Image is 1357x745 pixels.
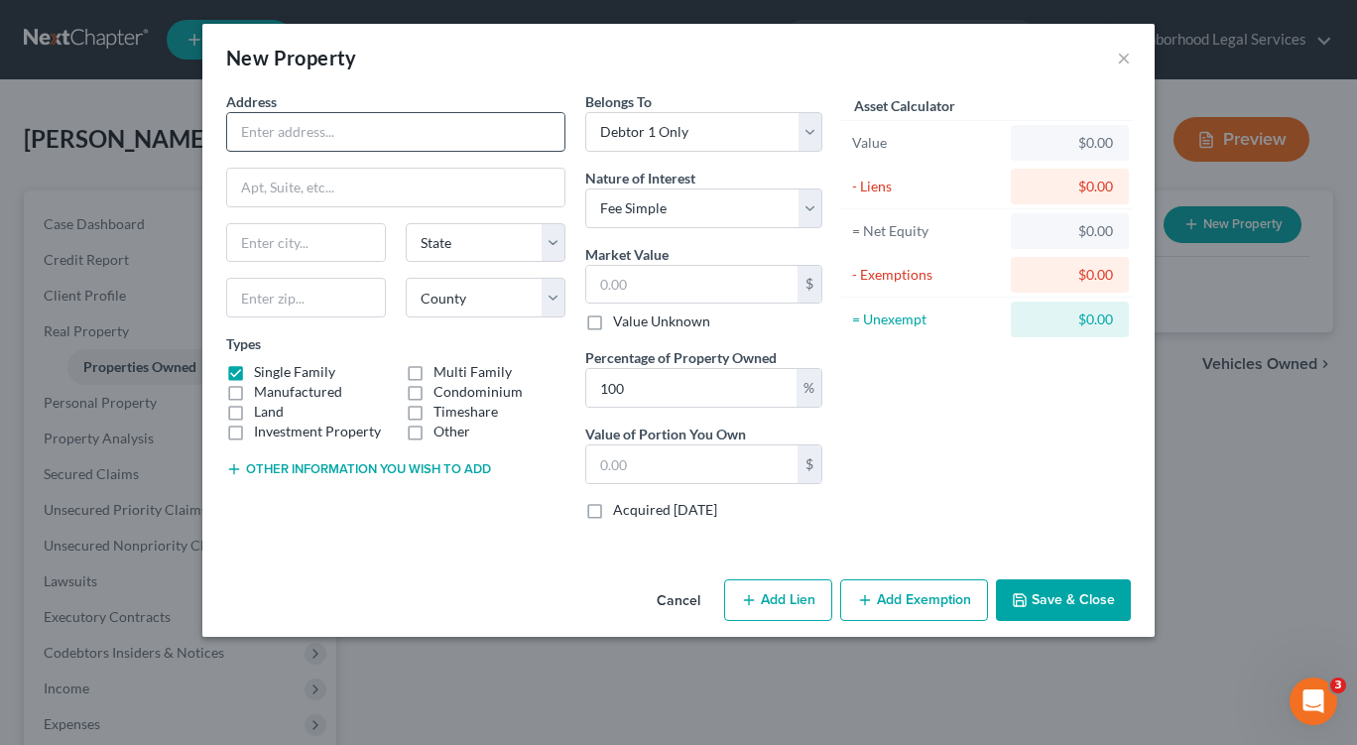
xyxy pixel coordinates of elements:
div: - Liens [852,177,1002,196]
input: Enter address... [227,113,564,151]
input: 0.00 [586,266,798,304]
button: Add Lien [724,579,832,621]
input: Apt, Suite, etc... [227,169,564,206]
label: Condominium [433,382,523,402]
button: Add Exemption [840,579,988,621]
label: Percentage of Property Owned [585,347,777,368]
span: 3 [1330,678,1346,693]
label: Value Unknown [613,311,710,331]
label: Multi Family [433,362,512,382]
label: Types [226,333,261,354]
div: $0.00 [1027,310,1113,329]
input: 0.00 [586,445,798,483]
label: Single Family [254,362,335,382]
div: Value [852,133,1002,153]
label: Other [433,422,470,441]
div: New Property [226,44,357,71]
button: Save & Close [996,579,1131,621]
label: Acquired [DATE] [613,500,717,520]
div: $ [798,266,821,304]
label: Asset Calculator [854,95,955,116]
div: - Exemptions [852,265,1002,285]
div: $0.00 [1027,221,1113,241]
button: × [1117,46,1131,69]
label: Timeshare [433,402,498,422]
label: Nature of Interest [585,168,695,188]
div: $0.00 [1027,177,1113,196]
label: Value of Portion You Own [585,424,746,444]
button: Other information you wish to add [226,461,491,477]
input: 0.00 [586,369,797,407]
label: Market Value [585,244,669,265]
span: Address [226,93,277,110]
input: Enter city... [227,224,385,262]
label: Land [254,402,284,422]
iframe: Intercom live chat [1290,678,1337,725]
div: $ [798,445,821,483]
input: Enter zip... [226,278,386,317]
label: Manufactured [254,382,342,402]
div: = Unexempt [852,310,1002,329]
label: Investment Property [254,422,381,441]
div: = Net Equity [852,221,1002,241]
button: Cancel [641,581,716,621]
span: Belongs To [585,93,652,110]
div: $0.00 [1027,133,1113,153]
div: $0.00 [1027,265,1113,285]
div: % [797,369,821,407]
